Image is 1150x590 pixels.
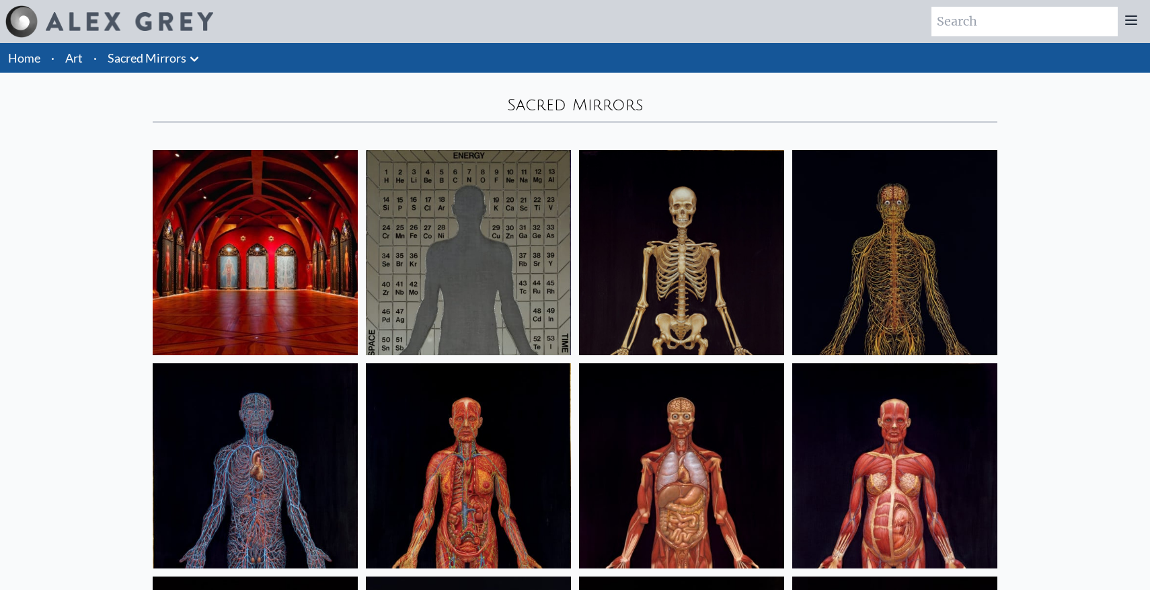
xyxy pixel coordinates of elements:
a: Sacred Mirrors [108,48,186,67]
img: Material World [366,150,571,355]
a: Home [8,50,40,65]
li: · [88,43,102,73]
a: Art [65,48,83,67]
input: Search [931,7,1118,36]
li: · [46,43,60,73]
div: Sacred Mirrors [153,94,997,116]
